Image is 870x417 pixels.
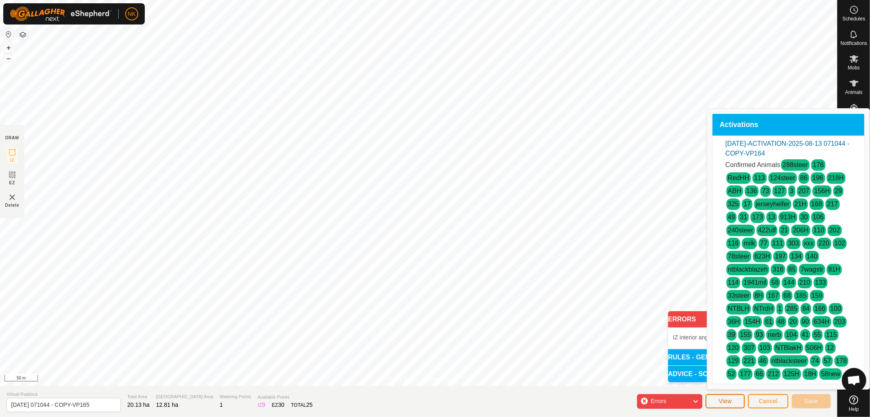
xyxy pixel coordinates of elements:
[668,366,830,382] p-accordion-header: ADVICE - SCHEDULED MOVES
[835,318,846,325] a: 203
[772,357,807,364] a: ntblacksteer
[768,214,775,221] a: 13
[278,401,285,408] span: 30
[795,201,806,207] a: 21H
[824,357,831,364] a: 57
[801,266,824,273] a: 7wagstr
[760,240,768,247] a: 77
[7,391,121,398] span: Virtual Paddock
[768,292,779,299] a: 167
[10,7,112,21] img: Gallagher Logo
[806,344,822,351] a: 506H
[814,227,825,234] a: 110
[836,357,847,364] a: 178
[780,214,796,221] a: 913H
[720,121,759,129] span: Activations
[799,279,810,286] a: 210
[781,227,788,234] a: 21
[848,65,860,70] span: Mobs
[744,201,751,207] a: 17
[827,201,838,207] a: 217
[728,318,740,325] a: 36H
[272,401,284,409] div: EZ
[783,161,808,168] a: 288steer
[728,253,750,260] a: 78steer
[815,305,826,312] a: 166
[788,266,796,273] a: 85
[791,253,802,260] a: 134
[427,375,451,383] a: Contact Us
[842,368,866,392] div: Open chat
[5,202,20,208] span: Delete
[673,334,817,341] span: IZ interior angle must be larger than 80° .
[744,240,755,247] a: milk
[728,331,735,338] a: 39
[773,240,784,247] a: 111
[801,214,808,221] a: 30
[811,201,822,207] a: 168
[786,305,797,312] a: 285
[807,253,818,260] a: 140
[845,90,863,95] span: Animals
[668,354,728,361] span: RULES - GENERAL
[800,174,808,181] a: 86
[726,140,850,157] a: [DATE]-ACTIVATION-2025-08-13 071044 - COPY-VP164
[826,331,837,338] a: 115
[771,279,779,286] a: 58
[835,187,842,194] a: 29
[784,292,791,299] a: 68
[744,344,755,351] a: 307
[762,187,769,194] a: 73
[814,187,830,194] a: 156H
[812,292,823,299] a: 159
[804,240,814,247] a: xxx
[770,174,795,181] a: 124steer
[768,331,781,338] a: nerb
[796,292,807,299] a: 185
[728,344,739,351] a: 120
[728,187,742,194] a: ABH
[804,370,816,377] a: 18H
[765,318,773,325] a: 61
[668,311,830,328] p-accordion-header: ERRORS
[127,401,150,408] span: 20.13 ha
[220,393,251,400] span: Watering Points
[754,305,773,312] a: NTrdH
[719,398,732,404] span: View
[784,279,795,286] a: 144
[728,227,753,234] a: 240steer
[744,357,755,364] a: 221
[828,174,844,181] a: 218H
[815,279,826,286] a: 133
[829,227,840,234] a: 202
[668,349,830,366] p-accordion-header: RULES - GENERAL
[291,401,312,409] div: TOTAL
[728,279,739,286] a: 114
[746,187,757,194] a: 136
[4,43,13,53] button: +
[793,227,808,234] a: 206H
[788,240,799,247] a: 303
[4,54,13,63] button: –
[4,29,13,39] button: Reset Map
[262,401,266,408] span: 9
[812,357,819,364] a: 74
[768,370,779,377] a: 212
[127,393,150,400] span: Total Area
[156,401,179,408] span: 12.81 ha
[726,161,780,168] span: Confirmed Animals
[706,394,745,408] button: View
[835,240,846,247] a: 102
[812,174,824,181] a: 196
[774,187,785,194] a: 127
[786,331,797,338] a: 104
[830,305,841,312] a: 100
[728,305,749,312] a: NTBLH
[821,370,840,377] a: 58new
[728,201,739,207] a: 325
[728,174,749,181] a: RedHH
[842,16,865,21] span: Schedules
[756,201,790,207] a: jerseyheifer
[668,371,764,377] span: ADVICE - SCHEDULED MOVES
[754,174,765,181] a: 113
